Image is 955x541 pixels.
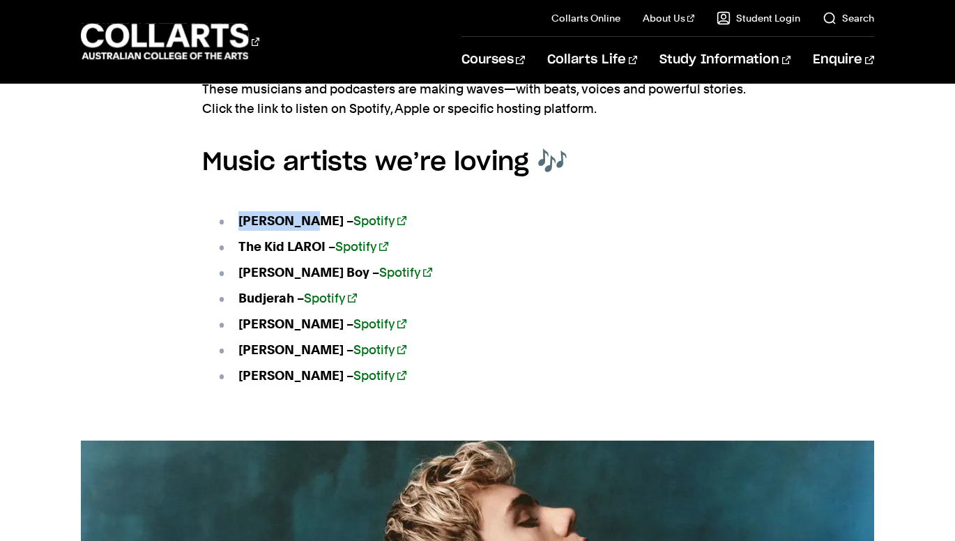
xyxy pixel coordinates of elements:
a: Spotify [379,265,432,280]
a: Spotify [353,317,406,331]
strong: The Kid LAROI – [238,239,388,254]
a: About Us [643,11,694,25]
a: Spotify [353,213,406,228]
a: Search [823,11,874,25]
h4: Music artists we’re loving 🎶 [202,144,753,181]
a: Student Login [717,11,800,25]
a: Study Information [659,37,790,83]
p: These musicians and podcasters are making waves—with beats, voices and powerful stories. Click th... [202,79,753,119]
strong: Budjerah – [238,291,357,305]
a: Spotify [304,291,357,305]
a: Courses [461,37,525,83]
a: Collarts Online [551,11,620,25]
a: Spotify [353,368,406,383]
strong: [PERSON_NAME] – [238,317,406,331]
strong: [PERSON_NAME] – [238,342,406,357]
strong: [PERSON_NAME] – [238,213,406,228]
strong: [PERSON_NAME] – [238,368,406,383]
a: Spotify [353,342,406,357]
strong: [PERSON_NAME] Boy – [238,265,432,280]
div: Go to homepage [81,22,259,61]
a: Enquire [813,37,873,83]
a: Collarts Life [547,37,637,83]
a: Spotify [335,239,388,254]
